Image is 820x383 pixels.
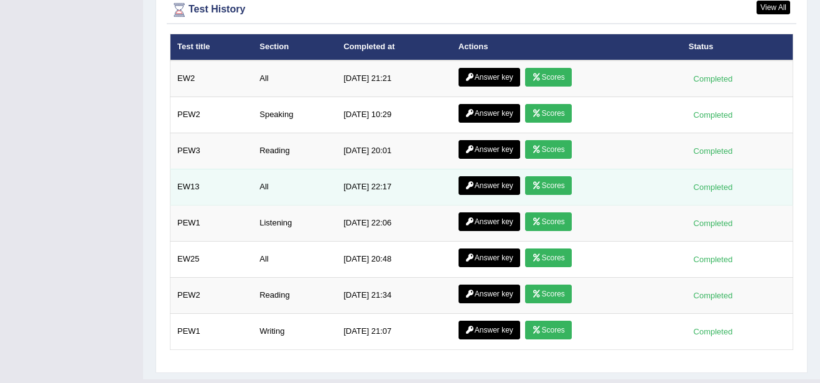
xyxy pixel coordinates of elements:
[337,97,452,133] td: [DATE] 10:29
[253,313,337,349] td: Writing
[337,60,452,97] td: [DATE] 21:21
[253,133,337,169] td: Reading
[689,253,737,266] div: Completed
[253,34,337,60] th: Section
[525,285,571,303] a: Scores
[253,205,337,241] td: Listening
[525,140,571,159] a: Scores
[459,140,520,159] a: Answer key
[757,1,790,14] a: View All
[525,176,571,195] a: Scores
[459,285,520,303] a: Answer key
[170,277,253,313] td: PEW2
[170,1,793,19] div: Test History
[253,169,337,205] td: All
[337,205,452,241] td: [DATE] 22:06
[689,181,737,194] div: Completed
[689,325,737,338] div: Completed
[459,68,520,87] a: Answer key
[525,248,571,267] a: Scores
[689,217,737,230] div: Completed
[170,60,253,97] td: EW2
[525,212,571,231] a: Scores
[689,144,737,158] div: Completed
[170,241,253,277] td: EW25
[170,169,253,205] td: EW13
[253,97,337,133] td: Speaking
[459,248,520,267] a: Answer key
[689,289,737,302] div: Completed
[459,176,520,195] a: Answer key
[682,34,793,60] th: Status
[170,313,253,349] td: PEW1
[337,277,452,313] td: [DATE] 21:34
[170,97,253,133] td: PEW2
[253,60,337,97] td: All
[689,108,737,121] div: Completed
[337,313,452,349] td: [DATE] 21:07
[459,321,520,339] a: Answer key
[337,169,452,205] td: [DATE] 22:17
[459,212,520,231] a: Answer key
[525,68,571,87] a: Scores
[170,205,253,241] td: PEW1
[253,241,337,277] td: All
[337,34,452,60] th: Completed at
[337,133,452,169] td: [DATE] 20:01
[253,277,337,313] td: Reading
[170,133,253,169] td: PEW3
[459,104,520,123] a: Answer key
[170,34,253,60] th: Test title
[452,34,682,60] th: Actions
[525,104,571,123] a: Scores
[337,241,452,277] td: [DATE] 20:48
[689,72,737,85] div: Completed
[525,321,571,339] a: Scores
